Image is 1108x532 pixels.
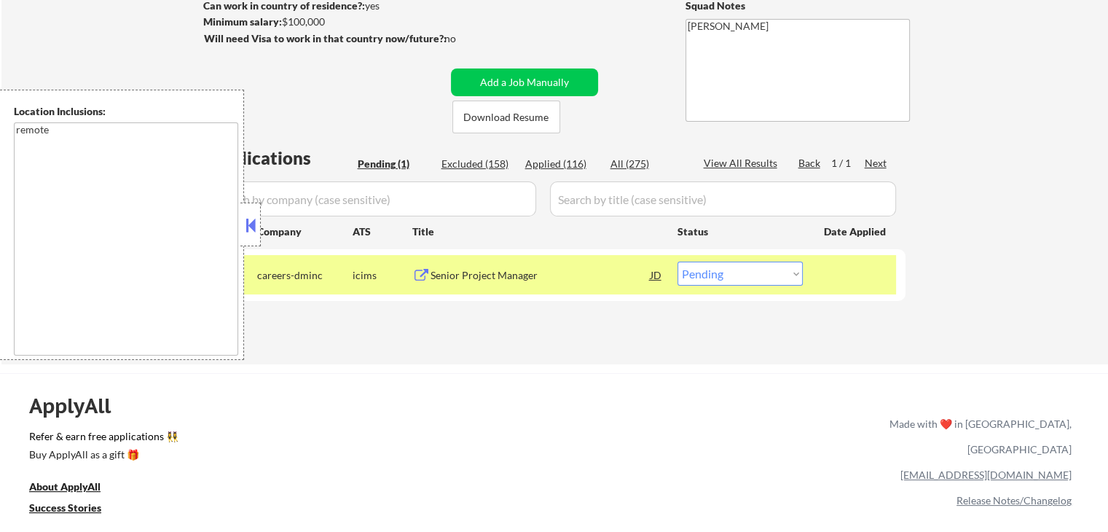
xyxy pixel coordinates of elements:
div: 1 / 1 [831,156,865,171]
div: Next [865,156,888,171]
div: Applications [208,149,353,167]
a: Refer & earn free applications 👯‍♀️ [29,431,585,447]
div: All (275) [610,157,683,171]
a: [EMAIL_ADDRESS][DOMAIN_NAME] [900,469,1072,481]
input: Search by title (case sensitive) [550,181,896,216]
div: Made with ❤️ in [GEOGRAPHIC_DATA], [GEOGRAPHIC_DATA] [884,411,1072,462]
div: icims [353,268,412,283]
strong: Minimum salary: [203,15,282,28]
div: Pending (1) [358,157,431,171]
div: Excluded (158) [441,157,514,171]
div: View All Results [704,156,782,171]
u: About ApplyAll [29,480,101,493]
div: Senior Project Manager [431,268,651,283]
div: ApplyAll [29,394,127,418]
button: Add a Job Manually [451,69,598,96]
div: Title [412,224,664,239]
a: About ApplyAll [29,479,121,497]
input: Search by company (case sensitive) [208,181,536,216]
div: Location Inclusions: [14,104,238,119]
div: Date Applied [824,224,888,239]
strong: Will need Visa to work in that country now/future?: [204,32,447,44]
div: no [444,31,486,46]
a: Success Stories [29,500,121,518]
div: ATS [353,224,412,239]
a: Release Notes/Changelog [956,494,1072,506]
div: Back [798,156,822,171]
div: Status [677,218,803,244]
a: Buy ApplyAll as a gift 🎁 [29,447,175,465]
div: $100,000 [203,15,446,29]
div: Company [257,224,353,239]
div: JD [649,262,664,288]
button: Download Resume [452,101,560,133]
div: Buy ApplyAll as a gift 🎁 [29,450,175,460]
u: Success Stories [29,501,101,514]
div: Applied (116) [525,157,598,171]
div: careers-dminc [257,268,353,283]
